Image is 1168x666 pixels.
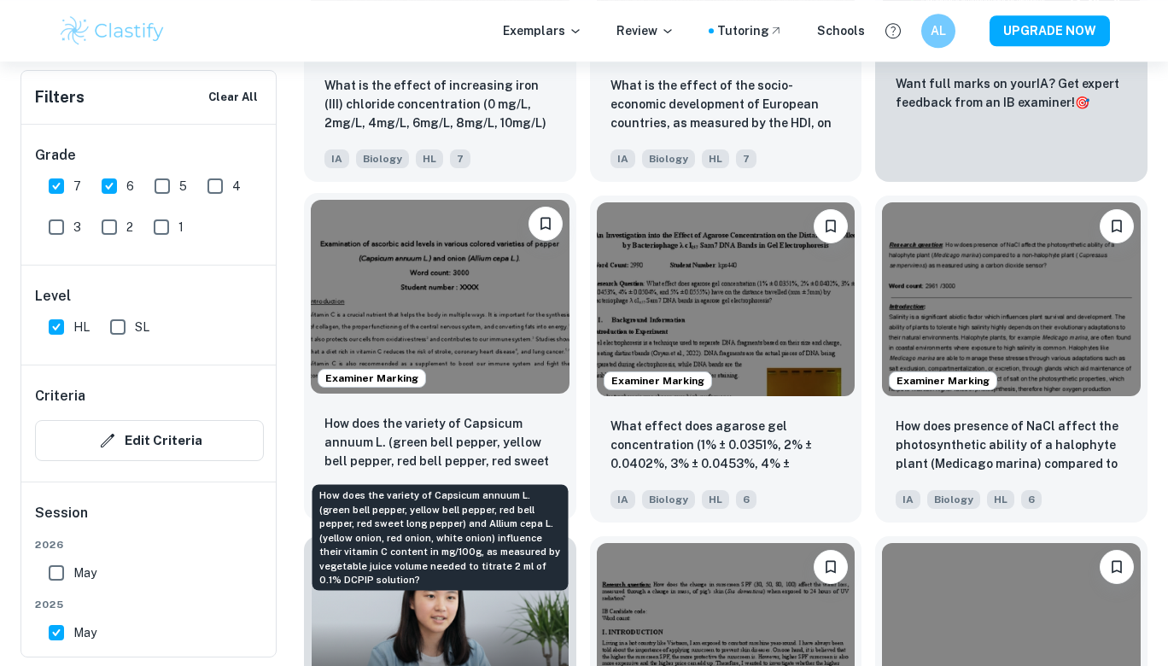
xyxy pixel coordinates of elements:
span: 7 [73,177,81,196]
span: 6 [126,177,134,196]
a: Examiner MarkingBookmarkHow does presence of NaCl affect the photosynthetic ability of a halophyt... [875,196,1148,523]
span: IA [896,490,920,509]
h6: Session [35,503,264,537]
button: Bookmark [1100,209,1134,243]
p: What is the effect of the socio-economic development of European countries, as measured by the HD... [610,76,842,134]
button: Clear All [204,85,262,110]
img: Clastify logo [58,14,166,48]
span: Biology [642,149,695,168]
span: IA [324,149,349,168]
span: HL [73,318,90,336]
h6: Level [35,286,264,307]
button: Bookmark [814,209,848,243]
span: May [73,564,96,582]
p: Want full marks on your IA ? Get expert feedback from an IB examiner! [896,74,1127,112]
span: May [73,623,96,642]
a: Schools [817,21,865,40]
p: Review [616,21,675,40]
span: 7 [450,149,470,168]
span: 7 [736,149,756,168]
p: What is the effect of increasing iron (III) chloride concentration (0 mg/L, 2mg/L, 4mg/L, 6mg/L, ... [324,76,556,134]
span: 2 [126,218,133,237]
span: HL [702,490,729,509]
button: Help and Feedback [879,16,908,45]
button: UPGRADE NOW [990,15,1110,46]
h6: Filters [35,85,85,109]
h6: Grade [35,145,264,166]
span: 3 [73,218,81,237]
span: 🎯 [1075,96,1089,109]
span: 6 [736,490,756,509]
span: HL [702,149,729,168]
span: 2026 [35,537,264,552]
span: IA [610,490,635,509]
span: 1 [178,218,184,237]
button: Edit Criteria [35,420,264,461]
p: Exemplars [503,21,582,40]
span: Examiner Marking [318,371,425,386]
p: What effect does agarose gel concentration (1% ± 0.0351%, 2% ± 0.0402%, 3% ± 0.0453%, 4% ± 0.0504... [610,417,842,475]
img: Biology IA example thumbnail: How does presence of NaCl affect the pho [882,202,1141,396]
h6: AL [929,21,949,40]
span: Examiner Marking [604,373,711,388]
img: Biology IA example thumbnail: How does the variety of Capsicum annuum [311,200,569,394]
h6: Criteria [35,386,85,406]
div: How does the variety of Capsicum annuum L. (green bell pepper, yellow bell pepper, red bell peppe... [312,485,569,591]
span: Biology [642,490,695,509]
span: HL [416,149,443,168]
span: HL [987,490,1014,509]
span: SL [135,318,149,336]
span: 5 [179,177,187,196]
span: 6 [1021,490,1042,509]
button: AL [921,14,955,48]
span: IA [610,149,635,168]
a: Examiner MarkingBookmarkHow does the variety of Capsicum annuum L. (green bell pepper, yellow bel... [304,196,576,523]
p: How does the variety of Capsicum annuum L. (green bell pepper, yellow bell pepper, red bell peppe... [324,414,556,472]
span: 2025 [35,597,264,612]
a: Tutoring [717,21,783,40]
span: Biology [927,490,980,509]
button: Bookmark [529,207,563,241]
span: 4 [232,177,241,196]
img: Biology IA example thumbnail: What effect does agarose gel concentrat [597,202,856,396]
a: Examiner MarkingBookmark What effect does agarose gel concentration (1% ± 0.0351%, 2% ± 0.0402%, ... [590,196,862,523]
span: Biology [356,149,409,168]
p: How does presence of NaCl affect the photosynthetic ability of a halophyte plant (Medicago marina... [896,417,1127,475]
button: Bookmark [814,550,848,584]
button: Bookmark [1100,550,1134,584]
span: Examiner Marking [890,373,996,388]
